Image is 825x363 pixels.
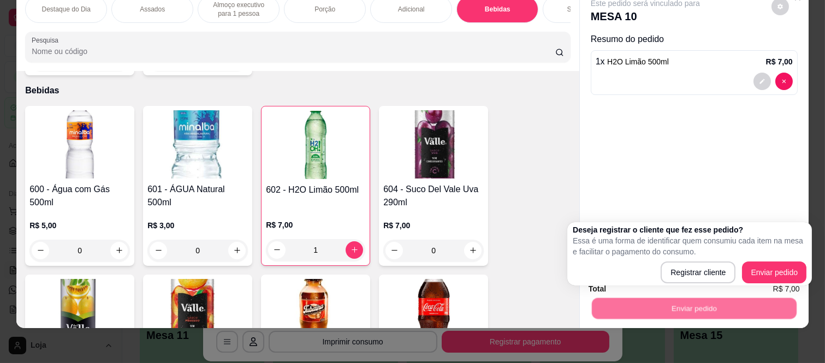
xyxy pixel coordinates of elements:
[573,235,806,257] p: Essa é uma forma de identificar quem consumiu cada item na mesa e facilitar o pagamento do consumo.
[596,55,669,68] p: 1 x
[29,110,130,178] img: product-image
[383,279,484,347] img: product-image
[147,279,248,347] img: product-image
[228,242,246,259] button: increase-product-quantity
[314,5,335,14] p: Porção
[464,242,482,259] button: increase-product-quantity
[607,57,669,66] span: H2O Limão 500ml
[591,9,700,24] p: MESA 10
[147,220,248,231] p: R$ 3,00
[29,220,130,231] p: R$ 5,00
[29,279,130,347] img: product-image
[383,220,484,231] p: R$ 7,00
[29,183,130,209] h4: 600 - Água com Gás 500ml
[766,56,793,67] p: R$ 7,00
[110,242,128,259] button: increase-product-quantity
[207,1,270,18] p: Almoço executivo para 1 pessoa
[42,5,91,14] p: Destaque do Dia
[346,241,363,259] button: increase-product-quantity
[773,283,800,295] span: R$ 7,00
[573,224,806,235] h2: Deseja registrar o cliente que fez esse pedido?
[268,241,286,259] button: decrease-product-quantity
[266,183,365,197] h4: 602 - H2O Limão 500ml
[147,110,248,178] img: product-image
[742,261,806,283] button: Enviar pedido
[147,183,248,209] h4: 601 - ÁGUA Natural 500ml
[150,242,167,259] button: decrease-product-quantity
[140,5,165,14] p: Assados
[32,242,49,259] button: decrease-product-quantity
[485,5,511,14] p: Bebidas
[266,219,365,230] p: R$ 7,00
[592,298,797,319] button: Enviar pedido
[383,110,484,178] img: product-image
[25,84,571,97] p: Bebidas
[591,33,798,46] p: Resumo do pedido
[266,111,365,179] img: product-image
[385,242,403,259] button: decrease-product-quantity
[589,284,606,293] strong: Total
[775,73,793,90] button: decrease-product-quantity
[32,46,555,57] input: Pesquisa
[398,5,425,14] p: Adicional
[753,73,771,90] button: decrease-product-quantity
[383,183,484,209] h4: 604 - Suco Del Vale Uva 290ml
[32,35,62,45] label: Pesquisa
[567,5,601,14] p: Sobremesa
[265,279,366,347] img: product-image
[661,261,735,283] button: Registrar cliente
